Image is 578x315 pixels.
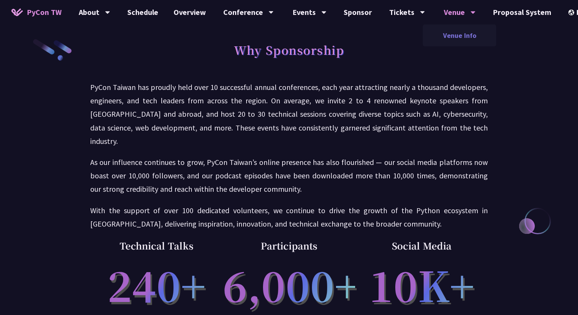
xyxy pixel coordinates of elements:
[4,3,69,22] a: PyCon TW
[27,7,62,18] span: PyCon TW
[223,238,356,253] p: Participants
[355,238,488,253] p: Social Media
[90,204,488,230] p: With the support of over 100 dedicated volunteers, we continue to drive the growth of the Python ...
[90,80,488,148] p: PyCon Taiwan has proudly held over 10 successful annual conferences, each year attracting nearly ...
[90,238,223,253] p: Technical Talks
[234,38,344,61] h1: Why Sponsorship
[11,8,23,16] img: Home icon of PyCon TW 2025
[90,155,488,196] p: As our influence continues to grow, PyCon Taiwan’s online presence has also flourished — our soci...
[423,26,496,44] a: Venue Info
[568,10,576,15] img: Locale Icon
